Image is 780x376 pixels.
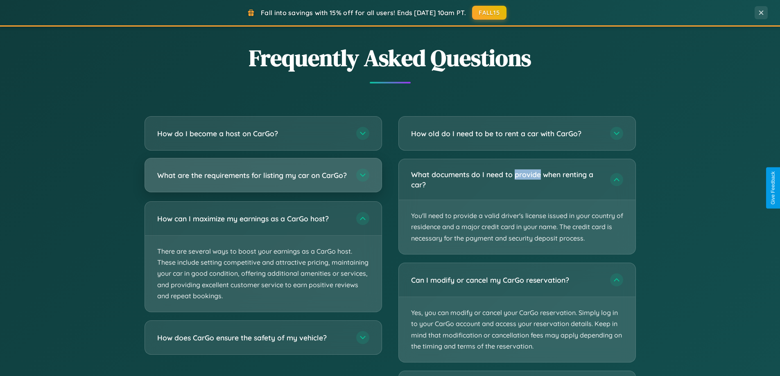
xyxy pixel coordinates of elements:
p: Yes, you can modify or cancel your CarGo reservation. Simply log in to your CarGo account and acc... [399,297,635,362]
h3: Can I modify or cancel my CarGo reservation? [411,275,602,285]
h3: How can I maximize my earnings as a CarGo host? [157,214,348,224]
h3: How do I become a host on CarGo? [157,128,348,139]
h2: Frequently Asked Questions [145,42,636,74]
h3: How does CarGo ensure the safety of my vehicle? [157,333,348,343]
h3: What documents do I need to provide when renting a car? [411,169,602,189]
h3: What are the requirements for listing my car on CarGo? [157,170,348,180]
p: You'll need to provide a valid driver's license issued in your country of residence and a major c... [399,200,635,254]
h3: How old do I need to be to rent a car with CarGo? [411,128,602,139]
button: FALL15 [472,6,506,20]
span: Fall into savings with 15% off for all users! Ends [DATE] 10am PT. [261,9,466,17]
p: There are several ways to boost your earnings as a CarGo host. These include setting competitive ... [145,236,382,312]
div: Give Feedback [770,171,776,205]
